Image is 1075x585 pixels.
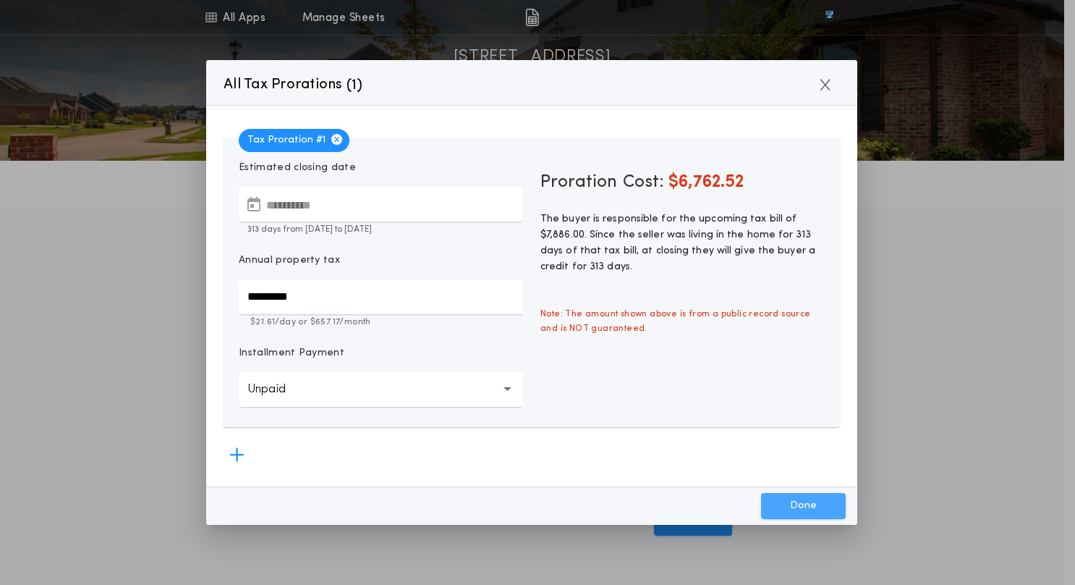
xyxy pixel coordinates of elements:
[352,78,357,93] span: 1
[239,223,523,236] p: 313 days from [DATE] to [DATE]
[239,279,523,314] input: Annual property tax
[239,129,349,152] span: Tax Proration # 1
[239,161,523,175] p: Estimated closing date
[239,316,523,329] p: $21.61 /day or $657.17 /month
[668,174,744,191] span: $6,762.52
[623,174,664,191] span: Cost:
[224,73,363,96] p: All Tax Prorations ( )
[540,214,815,272] span: The buyer is responsible for the upcoming tax bill of $7,886.00. Since the seller was living in t...
[239,253,340,268] p: Annual property tax
[532,298,833,345] span: Note: The amount shown above is from a public record source and is NOT guaranteed.
[239,346,344,361] p: Installment Payment
[247,381,309,398] p: Unpaid
[540,171,617,194] span: Proration
[761,493,846,519] button: Done
[239,372,523,407] button: Unpaid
